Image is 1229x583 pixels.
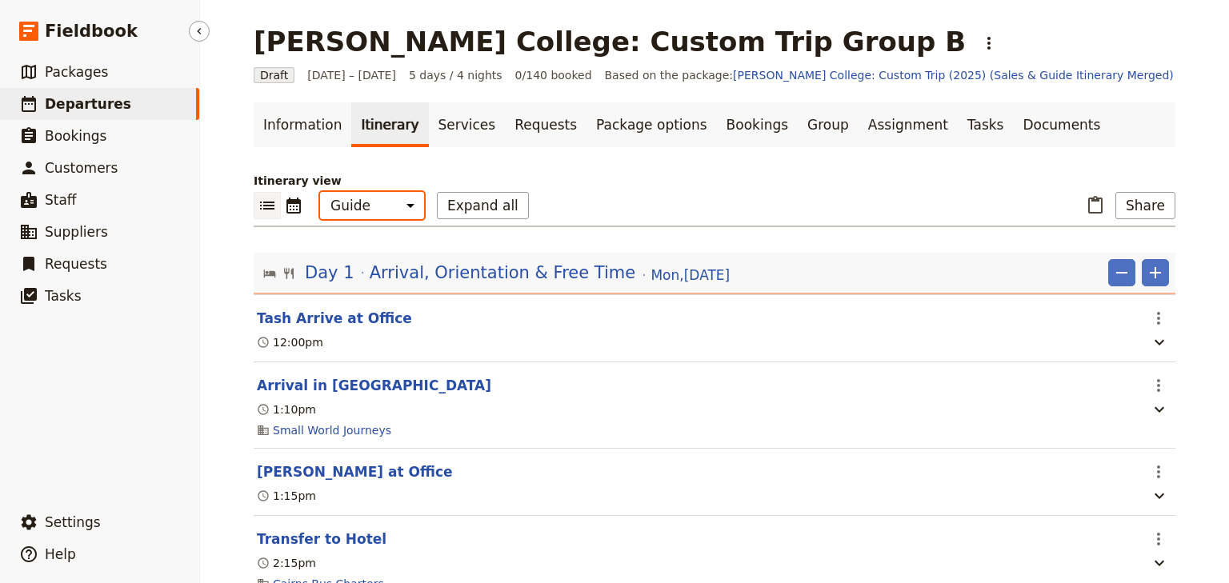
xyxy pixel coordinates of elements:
span: Draft [254,67,294,83]
div: 12:00pm [257,334,323,350]
a: Itinerary [351,102,428,147]
button: Edit this itinerary item [257,462,453,481]
span: Arrival, Orientation & Free Time [370,261,636,285]
button: Add [1142,259,1169,286]
button: Edit this itinerary item [257,309,412,328]
h1: [PERSON_NAME] College: Custom Trip Group B [254,26,966,58]
span: Mon , [DATE] [651,266,730,285]
button: Hide menu [189,21,210,42]
button: Expand all [437,192,529,219]
a: Tasks [958,102,1014,147]
div: 1:15pm [257,488,316,504]
span: Requests [45,256,107,272]
span: Customers [45,160,118,176]
button: Paste itinerary item [1082,192,1109,219]
span: Settings [45,514,101,530]
button: Actions [975,30,1003,57]
span: Bookings [45,128,106,144]
div: 1:10pm [257,401,316,417]
button: Edit this itinerary item [257,529,386,549]
span: Packages [45,64,108,80]
button: List view [254,192,281,219]
span: Staff [45,192,77,208]
span: Departures [45,96,131,112]
button: Calendar view [281,192,307,219]
button: Remove [1108,259,1135,286]
a: Requests [505,102,586,147]
span: Tasks [45,288,82,304]
p: Itinerary view [254,173,1175,189]
a: Bookings [717,102,798,147]
button: Actions [1145,525,1172,553]
a: Services [429,102,506,147]
a: Small World Journeys [273,422,391,438]
a: Package options [586,102,716,147]
button: Share [1115,192,1175,219]
span: 5 days / 4 nights [409,67,502,83]
a: Assignment [859,102,958,147]
button: Actions [1145,372,1172,399]
button: Edit this itinerary item [257,376,491,395]
span: Help [45,546,76,562]
span: 0/140 booked [515,67,592,83]
a: [PERSON_NAME] College: Custom Trip (2025) (Sales & Guide Itinerary Merged) [733,69,1174,82]
button: Actions [1145,305,1172,332]
a: Documents [1013,102,1110,147]
button: Actions [1145,458,1172,485]
span: Fieldbook [45,19,138,43]
a: Information [254,102,351,147]
div: 2:15pm [257,555,316,571]
a: Group [798,102,859,147]
button: Edit day information [263,261,730,285]
span: [DATE] – [DATE] [307,67,396,83]
span: Day 1 [305,261,354,285]
span: Suppliers [45,224,108,240]
span: Based on the package: [605,67,1174,83]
